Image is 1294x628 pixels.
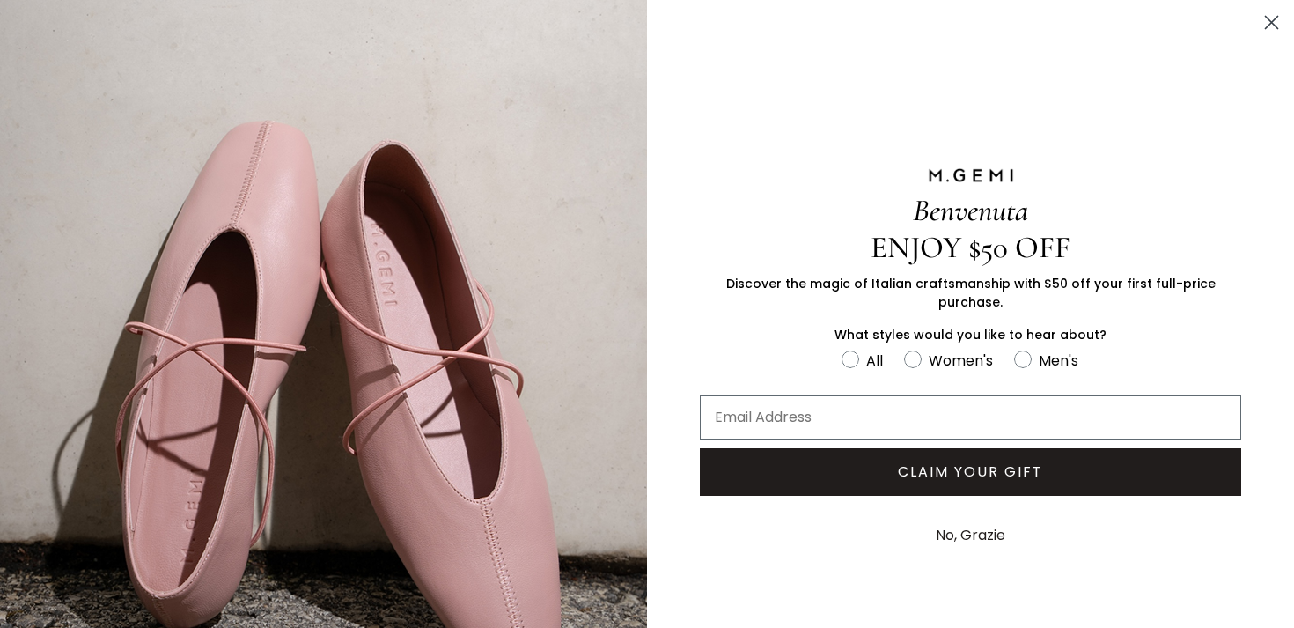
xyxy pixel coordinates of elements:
[726,275,1216,311] span: Discover the magic of Italian craftsmanship with $50 off your first full-price purchase.
[927,167,1015,183] img: M.GEMI
[927,513,1014,558] button: No, Grazie
[871,229,1070,266] span: ENJOY $50 OFF
[1039,350,1078,372] div: Men's
[866,350,883,372] div: All
[929,350,993,372] div: Women's
[834,326,1107,344] span: What styles would you like to hear about?
[913,192,1028,229] span: Benvenuta
[700,448,1241,496] button: CLAIM YOUR GIFT
[1256,7,1287,38] button: Close dialog
[700,395,1241,440] input: Email Address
